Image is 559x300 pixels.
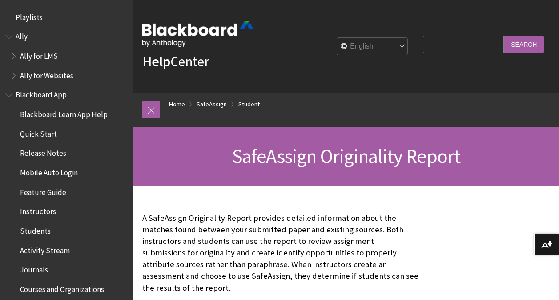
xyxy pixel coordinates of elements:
a: SafeAssign [197,99,227,110]
span: Mobile Auto Login [20,165,78,177]
span: Quick Start [20,126,57,138]
strong: Help [142,53,170,70]
span: Ally for Websites [20,68,73,80]
span: Blackboard App [16,88,67,100]
span: Students [20,223,51,235]
a: Student [238,99,260,110]
span: Ally [16,29,28,41]
span: SafeAssign Originality Report [232,144,461,168]
span: Blackboard Learn App Help [20,107,108,119]
span: Courses and Organizations [20,282,104,294]
span: Journals [20,263,48,275]
nav: Book outline for Anthology Ally Help [5,29,128,83]
a: HelpCenter [142,53,209,70]
span: Activity Stream [20,243,70,255]
img: Blackboard by Anthology [142,21,253,47]
p: A SafeAssign Originality Report provides detailed information about the matches found between you... [142,212,418,294]
nav: Book outline for Playlists [5,10,128,25]
span: Instructors [20,204,56,216]
input: Search [504,36,544,53]
a: Home [169,99,185,110]
span: Playlists [16,10,43,22]
span: Release Notes [20,146,66,158]
span: Feature Guide [20,185,66,197]
select: Site Language Selector [337,38,408,56]
span: Ally for LMS [20,49,58,61]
